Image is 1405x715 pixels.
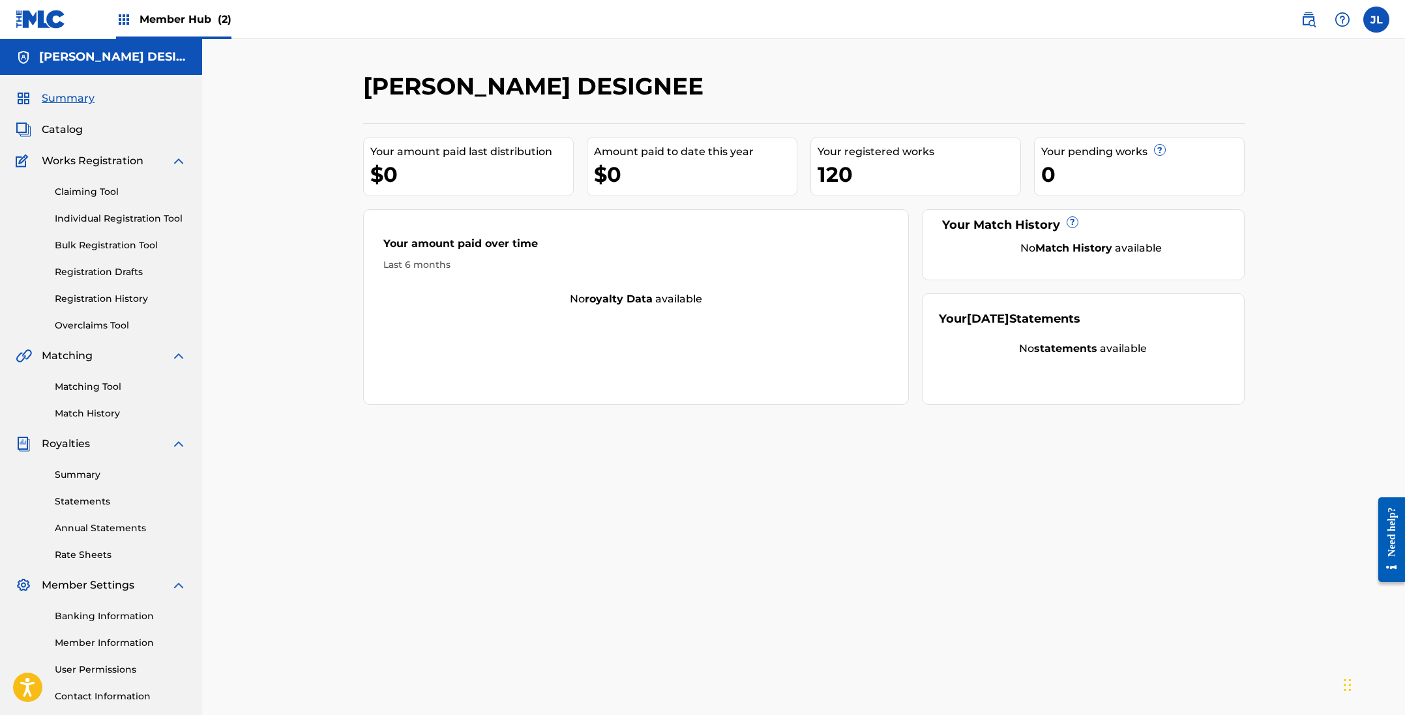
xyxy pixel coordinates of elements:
div: 0 [1041,160,1244,189]
a: Claiming Tool [55,185,186,199]
div: Drag [1344,665,1352,705]
span: Summary [42,91,95,106]
a: Individual Registration Tool [55,212,186,226]
a: Match History [55,407,186,420]
span: ? [1155,145,1165,155]
iframe: Resource Center [1368,486,1405,593]
div: Amount paid to date this year [594,144,797,160]
div: Your Match History [939,216,1228,234]
img: Works Registration [16,153,33,169]
h5: JARED LOGAN DESIGNEE [39,50,186,65]
div: No available [955,241,1228,256]
a: Matching Tool [55,380,186,394]
div: Your amount paid last distribution [370,144,573,160]
strong: statements [1034,342,1097,355]
span: Matching [42,348,93,364]
a: Public Search [1295,7,1322,33]
img: Member Settings [16,577,31,593]
img: search [1301,12,1316,27]
span: Member Hub [140,12,231,27]
img: Matching [16,348,32,364]
strong: royalty data [585,293,653,305]
img: Royalties [16,436,31,452]
div: $0 [594,160,797,189]
img: expand [171,436,186,452]
img: MLC Logo [16,10,66,29]
iframe: Chat Widget [1340,652,1405,715]
a: Rate Sheets [55,548,186,562]
span: Works Registration [42,153,143,169]
a: Summary [55,468,186,482]
span: Royalties [42,436,90,452]
img: Summary [16,91,31,106]
div: No available [364,291,909,307]
img: expand [171,577,186,593]
a: Registration Drafts [55,265,186,279]
div: User Menu [1363,7,1389,33]
img: expand [171,348,186,364]
img: Top Rightsholders [116,12,132,27]
img: expand [171,153,186,169]
a: Annual Statements [55,521,186,535]
span: [DATE] [967,312,1009,326]
span: Catalog [42,122,83,138]
div: Your registered works [818,144,1020,160]
img: Accounts [16,50,31,65]
img: Catalog [16,122,31,138]
a: Bulk Registration Tool [55,239,186,252]
a: Statements [55,495,186,508]
a: Banking Information [55,609,186,623]
a: Registration History [55,292,186,306]
a: Contact Information [55,690,186,703]
div: Help [1329,7,1355,33]
a: Overclaims Tool [55,319,186,332]
h2: [PERSON_NAME] DESIGNEE [363,72,710,101]
a: SummarySummary [16,91,95,106]
div: 120 [818,160,1020,189]
span: Member Settings [42,577,134,593]
strong: Match History [1035,242,1112,254]
div: Last 6 months [383,258,889,272]
a: Member Information [55,636,186,650]
div: $0 [370,160,573,189]
span: ? [1067,217,1078,227]
a: CatalogCatalog [16,122,83,138]
div: Your pending works [1041,144,1244,160]
img: help [1335,12,1350,27]
div: No available [939,341,1228,357]
a: User Permissions [55,663,186,677]
div: Your amount paid over time [383,236,889,258]
div: Your Statements [939,310,1080,328]
span: (2) [218,13,231,25]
